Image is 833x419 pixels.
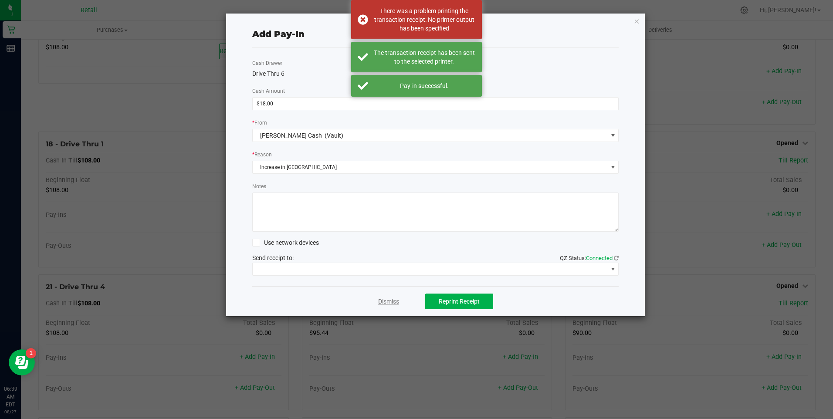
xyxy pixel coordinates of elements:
[378,297,399,306] a: Dismiss
[252,119,267,127] label: From
[252,88,285,94] span: Cash Amount
[252,59,282,67] label: Cash Drawer
[252,69,619,78] div: Drive Thru 6
[373,48,475,66] div: The transaction receipt has been sent to the selected printer.
[9,349,35,375] iframe: Resource center
[373,7,475,33] div: There was a problem printing the transaction receipt: No printer output has been specified
[26,348,36,358] iframe: Resource center unread badge
[252,27,305,41] div: Add Pay-In
[253,161,608,173] span: Increase in [GEOGRAPHIC_DATA]
[425,294,493,309] button: Reprint Receipt
[252,151,272,159] label: Reason
[252,254,294,261] span: Send receipt to:
[252,238,319,247] label: Use network devices
[260,132,322,139] span: [PERSON_NAME] Cash
[252,182,266,190] label: Notes
[325,132,343,139] span: (Vault)
[560,255,619,261] span: QZ Status:
[586,255,613,261] span: Connected
[373,81,475,90] div: Pay-in successful.
[439,298,480,305] span: Reprint Receipt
